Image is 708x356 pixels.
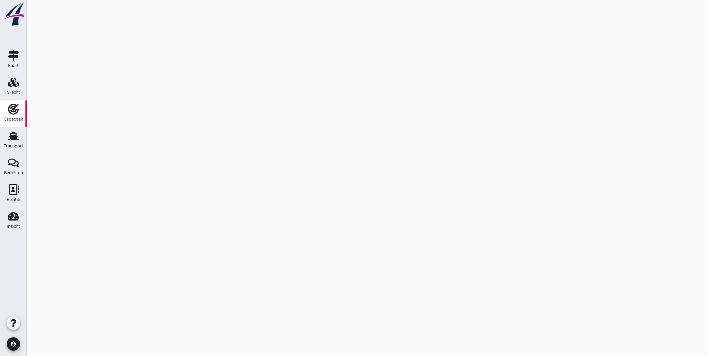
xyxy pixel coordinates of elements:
[8,63,19,68] div: Kaart
[7,224,20,228] div: Inzicht
[4,144,23,148] div: Transport
[7,337,20,351] i: account_circle
[1,2,25,26] img: logo-small.a267ee39.svg
[4,117,23,121] div: Capaciteit
[4,170,23,175] div: Berichten
[7,90,20,94] div: Vracht
[7,197,20,202] div: Relatie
